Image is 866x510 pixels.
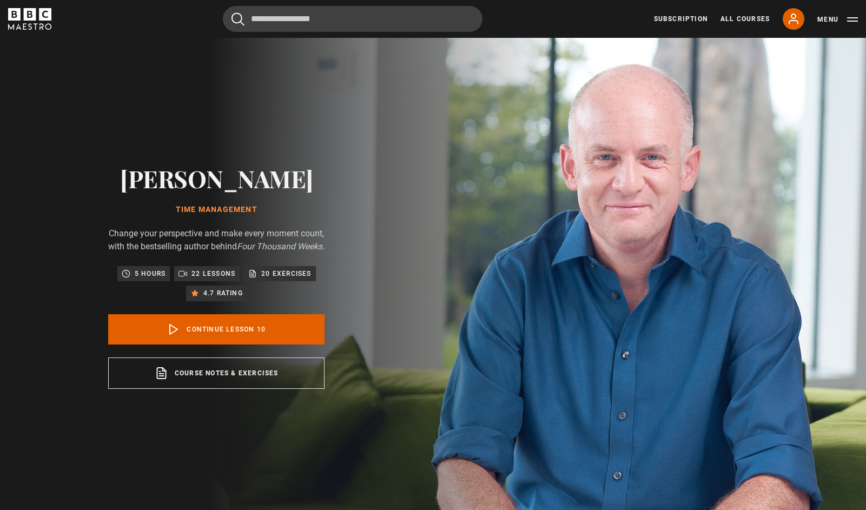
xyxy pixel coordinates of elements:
[203,288,243,299] p: 4.7 rating
[654,14,708,24] a: Subscription
[261,268,311,279] p: 20 exercises
[135,268,166,279] p: 5 hours
[108,206,325,214] h1: Time Management
[8,8,51,30] svg: BBC Maestro
[237,241,322,251] i: Four Thousand Weeks
[108,357,325,389] a: Course notes & exercises
[232,12,244,26] button: Submit the search query
[108,314,325,345] a: Continue lesson 10
[817,14,858,25] button: Toggle navigation
[720,14,770,24] a: All Courses
[223,6,482,32] input: Search
[108,227,325,253] p: Change your perspective and make every moment count, with the bestselling author behind .
[108,164,325,192] h2: [PERSON_NAME]
[191,268,235,279] p: 22 lessons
